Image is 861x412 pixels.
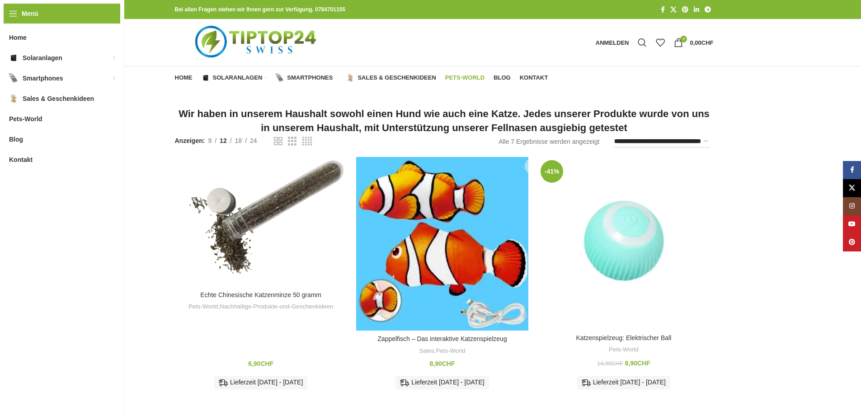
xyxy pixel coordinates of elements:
[202,74,210,82] img: Solaranlagen
[680,36,687,43] span: 0
[200,291,321,298] a: Echte Chinesische Katzenminze 50 gramm
[23,70,63,86] span: Smartphones
[843,215,861,233] a: YouTube Social Link
[175,136,205,146] span: Anzeigen
[9,53,18,62] img: Solaranlagen
[216,136,230,146] a: 12
[494,69,511,87] a: Blog
[247,136,260,146] a: 24
[220,137,227,144] span: 12
[9,94,18,103] img: Sales & Geschenkideen
[613,135,710,148] select: Shop-Reihenfolge
[843,161,861,179] a: Facebook Social Link
[843,197,861,215] a: Instagram Social Link
[250,137,257,144] span: 24
[377,335,507,342] a: Zappelfisch – Das interaktive Katzenspielzeug
[170,69,553,87] div: Hauptnavigation
[520,69,548,87] a: Kontakt
[429,360,455,367] bdi: 8,90
[175,69,193,87] a: Home
[288,136,296,147] a: Rasteransicht 3
[633,33,651,52] a: Suche
[356,157,528,331] a: Zappelfisch – Das interaktive Katzenspielzeug
[436,347,466,355] a: Pets-World
[9,131,23,147] span: Blog
[9,111,42,127] span: Pets-World
[612,360,623,367] span: CHF
[537,157,710,329] a: Katzenspielzeug: Elektrischer Ball
[361,347,524,355] div: ,
[235,137,242,144] span: 18
[679,4,691,16] a: Pinterest Social Link
[668,4,679,16] a: X Social Link
[205,136,215,146] a: 9
[232,136,245,146] a: 18
[214,376,307,389] div: Lieferzeit [DATE] - [DATE]
[651,33,669,52] div: Meine Wunschliste
[690,39,713,46] bdi: 0,00
[346,74,354,82] img: Sales & Geschenkideen
[445,74,485,81] span: Pets-World
[175,107,714,135] h3: Wir haben in unserem Haushalt sowohl einen Hund wie auch eine Katze. Jedes unserer Produkte wurde...
[287,74,333,81] span: Smartphones
[23,50,62,66] span: Solaranlagen
[541,160,563,183] span: -41%
[658,4,668,16] a: Facebook Social Link
[494,74,511,81] span: Blog
[274,136,282,147] a: Rasteransicht 2
[175,74,193,81] span: Home
[597,360,623,367] bdi: 14,99
[23,90,94,107] span: Sales & Geschenkideen
[302,136,312,147] a: Rasteransicht 4
[175,19,339,66] img: Tiptop24 Nachhaltige & Faire Produkte
[669,33,718,52] a: 0 0,00CHF
[220,303,333,311] a: Nachhaltige-Produkte-und-Geschenkideen
[276,69,337,87] a: Smartphones
[213,74,263,81] span: Solaranlagen
[520,74,548,81] span: Kontakt
[499,137,599,147] p: Alle 7 Ergebnisse werden angezeigt
[9,74,18,83] img: Smartphones
[419,347,434,355] a: Sales
[596,40,629,46] span: Anmelden
[208,137,212,144] span: 9
[358,74,436,81] span: Sales & Geschenkideen
[260,360,273,367] span: CHF
[9,152,33,168] span: Kontakt
[702,4,714,16] a: Telegram Social Link
[188,303,218,311] a: Pets-World
[346,69,436,87] a: Sales & Geschenkideen
[175,6,345,13] strong: Bei allen Fragen stehen wir Ihnen gern zur Verfügung. 0784701155
[175,157,347,286] a: Echte Chinesische Katzenminze 50 gramm
[22,9,38,19] span: Menü
[175,38,339,46] a: Logo der Website
[609,346,639,354] a: Pets-World
[701,39,714,46] span: CHF
[577,376,670,389] div: Lieferzeit [DATE] - [DATE]
[445,69,485,87] a: Pets-World
[625,360,650,367] bdi: 8,90
[179,303,343,311] div: ,
[843,179,861,197] a: X Social Link
[9,29,27,46] span: Home
[395,376,489,389] div: Lieferzeit [DATE] - [DATE]
[576,334,671,341] a: Katzenspielzeug: Elektrischer Ball
[442,360,455,367] span: CHF
[591,33,634,52] a: Anmelden
[843,233,861,251] a: Pinterest Social Link
[276,74,284,82] img: Smartphones
[691,4,702,16] a: LinkedIn Social Link
[248,360,273,367] bdi: 6,90
[637,360,650,367] span: CHF
[202,69,267,87] a: Solaranlagen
